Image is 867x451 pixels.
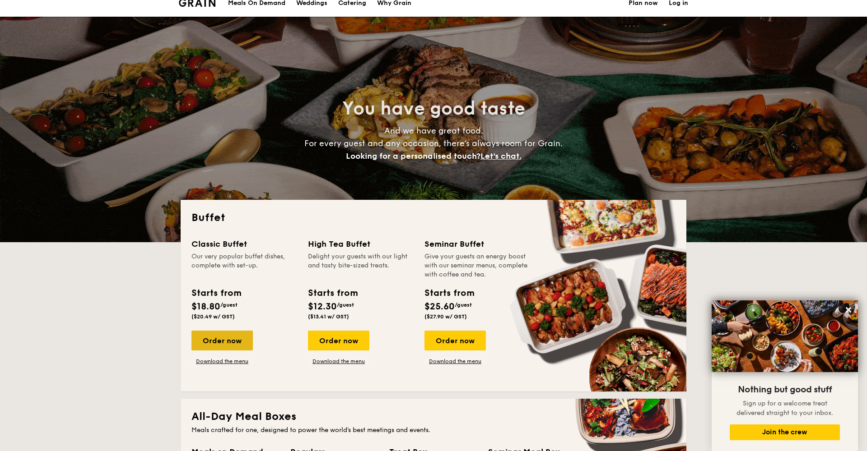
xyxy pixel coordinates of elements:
[424,358,486,365] a: Download the menu
[424,238,530,250] div: Seminar Buffet
[191,238,297,250] div: Classic Buffet
[191,211,676,225] h2: Buffet
[191,358,253,365] a: Download the menu
[191,313,235,320] span: ($20.49 w/ GST)
[712,300,858,372] img: DSC07876-Edit02-Large.jpeg
[308,301,337,312] span: $12.30
[191,286,241,300] div: Starts from
[191,410,676,424] h2: All-Day Meal Boxes
[191,252,297,279] div: Our very popular buffet dishes, complete with set-up.
[424,331,486,350] div: Order now
[308,313,349,320] span: ($13.41 w/ GST)
[191,331,253,350] div: Order now
[191,301,220,312] span: $18.80
[736,400,833,417] span: Sign up for a welcome treat delivered straight to your inbox.
[841,303,856,317] button: Close
[191,426,676,435] div: Meals crafted for one, designed to power the world's best meetings and events.
[738,384,832,395] span: Nothing but good stuff
[308,252,414,279] div: Delight your guests with our light and tasty bite-sized treats.
[424,252,530,279] div: Give your guests an energy boost with our seminar menus, complete with coffee and tea.
[480,151,522,161] span: Let's chat.
[308,331,369,350] div: Order now
[455,302,472,308] span: /guest
[308,358,369,365] a: Download the menu
[337,302,354,308] span: /guest
[424,313,467,320] span: ($27.90 w/ GST)
[304,126,563,161] span: And we have great food. For every guest and any occasion, there’s always room for Grain.
[346,151,480,161] span: Looking for a personalised touch?
[308,286,357,300] div: Starts from
[342,98,525,120] span: You have good taste
[308,238,414,250] div: High Tea Buffet
[730,424,840,440] button: Join the crew
[424,301,455,312] span: $25.60
[424,286,474,300] div: Starts from
[220,302,238,308] span: /guest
